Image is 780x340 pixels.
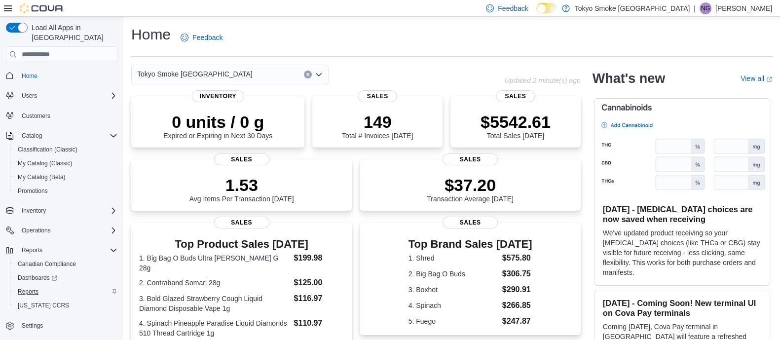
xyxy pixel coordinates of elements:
[2,68,121,82] button: Home
[14,286,117,298] span: Reports
[409,269,498,279] dt: 2. Big Bag O Buds
[18,260,76,268] span: Canadian Compliance
[502,284,532,296] dd: $290.91
[409,285,498,295] dt: 3. Boxhot
[502,252,532,264] dd: $575.80
[741,75,772,82] a: View allExternal link
[22,227,51,234] span: Operations
[137,68,253,80] span: Tokyo Smoke [GEOGRAPHIC_DATA]
[766,76,772,82] svg: External link
[10,170,121,184] button: My Catalog (Beta)
[14,258,117,270] span: Canadian Compliance
[294,252,344,264] dd: $199.98
[18,173,66,181] span: My Catalog (Beta)
[2,109,121,123] button: Customers
[14,185,52,197] a: Promotions
[18,244,46,256] button: Reports
[409,301,498,310] dt: 4. Spinach
[409,316,498,326] dt: 5. Fuego
[18,274,57,282] span: Dashboards
[715,2,772,14] p: [PERSON_NAME]
[14,171,117,183] span: My Catalog (Beta)
[502,268,532,280] dd: $306.75
[139,318,290,338] dt: 4. Spinach Pineapple Paradise Liquid Diamonds 510 Thread Cartridge 1g
[14,157,117,169] span: My Catalog (Classic)
[342,112,413,140] div: Total # Invoices [DATE]
[2,89,121,103] button: Users
[177,28,226,47] a: Feedback
[18,205,117,217] span: Inventory
[18,159,73,167] span: My Catalog (Classic)
[409,238,532,250] h3: Top Brand Sales [DATE]
[139,294,290,313] dt: 3. Bold Glazed Strawberry Cough Liquid Diamond Disposable Vape 1g
[18,225,117,236] span: Operations
[603,298,762,318] h3: [DATE] - Coming Soon! New terminal UI on Cova Pay terminals
[2,243,121,257] button: Reports
[18,130,46,142] button: Catalog
[18,69,117,81] span: Home
[22,322,43,330] span: Settings
[10,299,121,312] button: [US_STATE] CCRS
[189,175,294,195] p: 1.53
[192,33,223,42] span: Feedback
[18,205,50,217] button: Inventory
[10,156,121,170] button: My Catalog (Classic)
[18,244,117,256] span: Reports
[22,246,42,254] span: Reports
[191,90,244,102] span: Inventory
[496,90,535,102] span: Sales
[18,187,48,195] span: Promotions
[18,320,47,332] a: Settings
[214,217,269,228] span: Sales
[18,110,117,122] span: Customers
[2,129,121,143] button: Catalog
[22,92,37,100] span: Users
[2,224,121,237] button: Operations
[163,112,272,132] p: 0 units / 0 g
[427,175,514,195] p: $37.20
[14,171,70,183] a: My Catalog (Beta)
[694,2,696,14] p: |
[481,112,551,140] div: Total Sales [DATE]
[18,302,69,309] span: [US_STATE] CCRS
[14,300,117,311] span: Washington CCRS
[10,285,121,299] button: Reports
[2,318,121,333] button: Settings
[131,25,171,44] h1: Home
[427,175,514,203] div: Transaction Average [DATE]
[22,112,50,120] span: Customers
[18,110,54,122] a: Customers
[502,300,532,311] dd: $266.85
[443,153,498,165] span: Sales
[28,23,117,42] span: Load All Apps in [GEOGRAPHIC_DATA]
[139,238,344,250] h3: Top Product Sales [DATE]
[498,3,528,13] span: Feedback
[294,293,344,304] dd: $116.97
[14,258,80,270] a: Canadian Compliance
[163,112,272,140] div: Expired or Expiring in Next 30 Days
[603,228,762,277] p: We've updated product receiving so your [MEDICAL_DATA] choices (like THCa or CBG) stay visible fo...
[603,204,762,224] h3: [DATE] - [MEDICAL_DATA] choices are now saved when receiving
[700,2,711,14] div: Nicole Giffen
[22,207,46,215] span: Inventory
[14,300,73,311] a: [US_STATE] CCRS
[593,71,665,86] h2: What's new
[14,272,117,284] span: Dashboards
[443,217,498,228] span: Sales
[14,185,117,197] span: Promotions
[18,70,41,82] a: Home
[214,153,269,165] span: Sales
[315,71,323,78] button: Open list of options
[14,286,42,298] a: Reports
[18,146,77,153] span: Classification (Classic)
[18,225,55,236] button: Operations
[575,2,690,14] p: Tokyo Smoke [GEOGRAPHIC_DATA]
[18,130,117,142] span: Catalog
[189,175,294,203] div: Avg Items Per Transaction [DATE]
[10,257,121,271] button: Canadian Compliance
[22,72,37,80] span: Home
[481,112,551,132] p: $5542.61
[505,76,581,84] p: Updated 2 minute(s) ago
[14,157,76,169] a: My Catalog (Classic)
